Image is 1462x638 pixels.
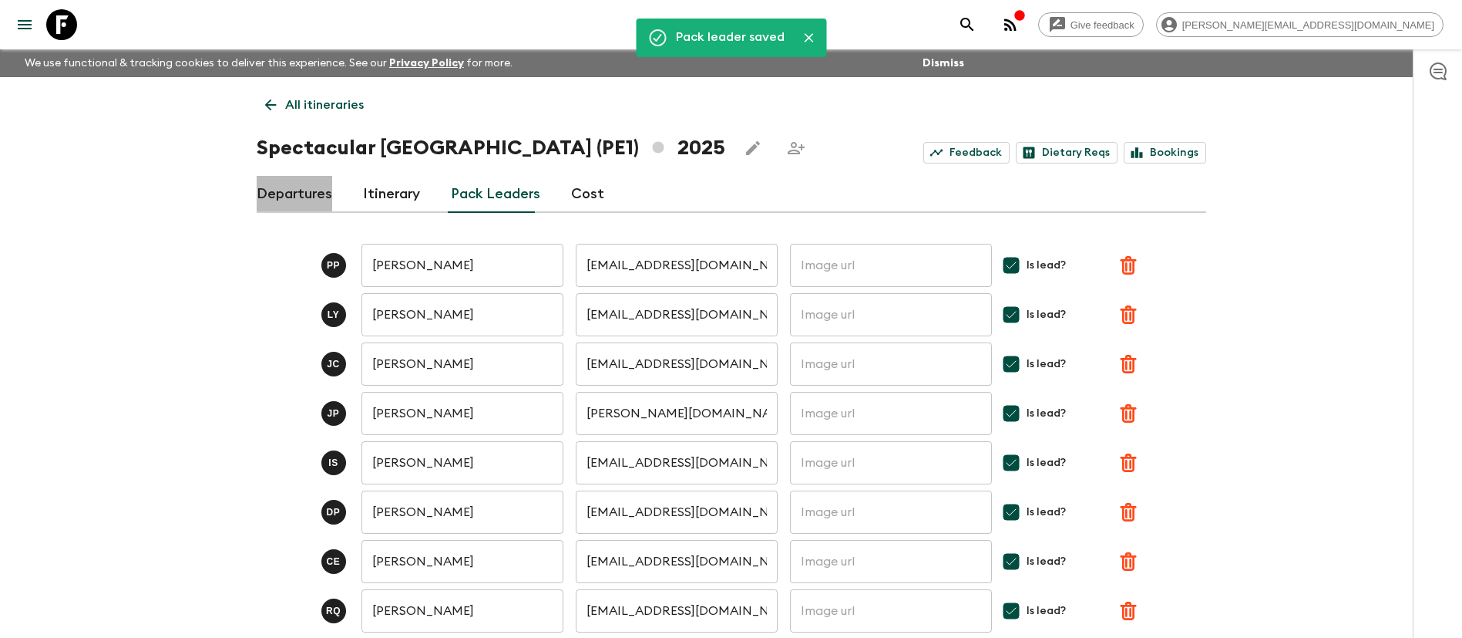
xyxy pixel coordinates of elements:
[363,176,420,213] a: Itinerary
[738,133,768,164] button: Edit this itinerary
[1027,356,1066,372] span: Is lead?
[576,293,778,336] input: Pack leader's email address
[919,52,968,74] button: Dismiss
[790,293,992,336] input: Image url
[790,540,992,583] input: Image url
[1027,455,1066,471] span: Is lead?
[781,133,812,164] span: Share this itinerary
[923,142,1010,164] a: Feedback
[790,491,992,534] input: Image url
[1156,12,1444,37] div: [PERSON_NAME][EMAIL_ADDRESS][DOMAIN_NAME]
[1124,142,1206,164] a: Bookings
[361,244,563,287] input: Pack leader's full name
[676,23,785,52] div: Pack leader saved
[790,441,992,484] input: Image url
[790,244,992,287] input: Image url
[790,343,992,386] input: Image url
[790,589,992,633] input: Image url
[9,9,40,40] button: menu
[1038,12,1144,37] a: Give feedback
[576,244,778,287] input: Pack leader's email address
[327,259,340,272] p: P P
[361,491,563,534] input: Pack leader's full name
[361,343,563,386] input: Pack leader's full name
[1027,258,1066,273] span: Is lead?
[257,89,372,120] a: All itineraries
[576,589,778,633] input: Pack leader's email address
[389,58,464,69] a: Privacy Policy
[361,540,563,583] input: Pack leader's full name
[451,176,540,213] a: Pack Leaders
[1174,19,1443,31] span: [PERSON_NAME][EMAIL_ADDRESS][DOMAIN_NAME]
[18,49,519,77] p: We use functional & tracking cookies to deliver this experience. See our for more.
[576,343,778,386] input: Pack leader's email address
[328,309,339,321] p: L Y
[1062,19,1143,31] span: Give feedback
[1016,142,1118,164] a: Dietary Reqs
[326,605,341,617] p: R Q
[327,555,341,568] p: C E
[1027,307,1066,322] span: Is lead?
[576,392,778,435] input: Pack leader's email address
[328,407,340,420] p: J P
[952,9,983,40] button: search adventures
[576,540,778,583] input: Pack leader's email address
[327,358,340,370] p: J C
[1027,505,1066,520] span: Is lead?
[327,506,341,518] p: D P
[257,133,725,164] h1: Spectacular [GEOGRAPHIC_DATA] (PE1) 2025
[361,392,563,435] input: Pack leader's full name
[361,589,563,633] input: Pack leader's full name
[361,441,563,484] input: Pack leader's full name
[1027,554,1066,569] span: Is lead?
[361,293,563,336] input: Pack leader's full name
[797,26,820,49] button: Close
[257,176,332,213] a: Departures
[790,392,992,435] input: Image url
[576,441,778,484] input: Pack leader's email address
[576,491,778,534] input: Pack leader's email address
[1027,603,1066,619] span: Is lead?
[328,457,338,469] p: I S
[285,96,364,114] p: All itineraries
[1027,406,1066,421] span: Is lead?
[571,176,604,213] a: Cost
